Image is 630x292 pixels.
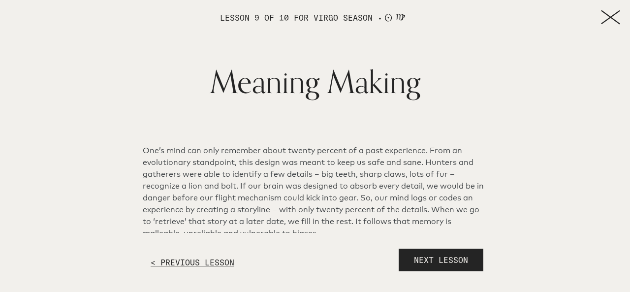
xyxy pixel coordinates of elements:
span: NEXT LESSON [414,254,468,266]
button: NEXT LESSON [399,249,483,271]
h1: Meaning Making [158,66,472,129]
div: Lesson 9 of 10 FOR Virgo SEASON • [26,11,601,24]
span: One’s mind can only remember about twenty percent of a past experience. From an evolutionary stan... [143,146,484,238]
div: < PREVIOUS LESSON [143,249,242,276]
